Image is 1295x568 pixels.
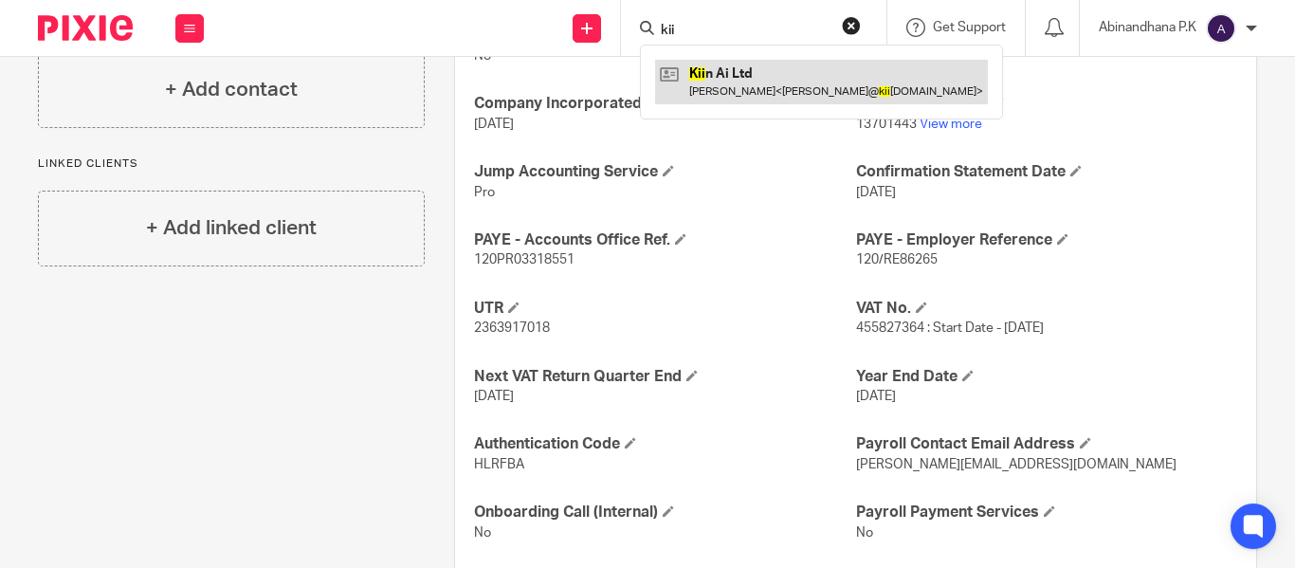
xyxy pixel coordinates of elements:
h4: Payroll Payment Services [856,503,1237,522]
button: Clear [842,16,861,35]
h4: + Add contact [165,75,298,104]
h4: Company Reg. No. [856,94,1237,114]
h4: Jump Accounting Service [474,162,855,182]
span: HLRFBA [474,458,524,471]
input: Search [659,23,830,40]
span: No [474,526,491,540]
h4: Payroll Contact Email Address [856,434,1237,454]
h4: PAYE - Accounts Office Ref. [474,230,855,250]
h4: Company Incorporated On [474,94,855,114]
h4: PAYE - Employer Reference [856,230,1237,250]
span: [DATE] [856,390,896,403]
p: Linked clients [38,156,425,172]
h4: Confirmation Statement Date [856,162,1237,182]
span: [PERSON_NAME][EMAIL_ADDRESS][DOMAIN_NAME] [856,458,1176,471]
img: svg%3E [1206,13,1236,44]
span: [DATE] [474,118,514,131]
h4: Onboarding Call (Internal) [474,503,855,522]
span: [DATE] [474,390,514,403]
h4: VAT No. [856,299,1237,319]
h4: Next VAT Return Quarter End [474,367,855,387]
span: No [474,49,491,63]
h4: Authentication Code [474,434,855,454]
span: [DATE] [856,186,896,199]
p: Abinandhana P.K [1099,18,1196,37]
h4: UTR [474,299,855,319]
span: 120/RE86265 [856,253,938,266]
a: View more [920,118,982,131]
span: 13701443 [856,118,917,131]
img: Pixie [38,15,133,41]
span: 455827364 : Start Date - [DATE] [856,321,1044,335]
span: 2363917018 [474,321,550,335]
span: Get Support [933,21,1006,34]
span: Pro [474,186,495,199]
h4: Year End Date [856,367,1237,387]
span: No [856,526,873,540]
h4: + Add linked client [146,213,317,243]
span: 120PR03318551 [474,253,575,266]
